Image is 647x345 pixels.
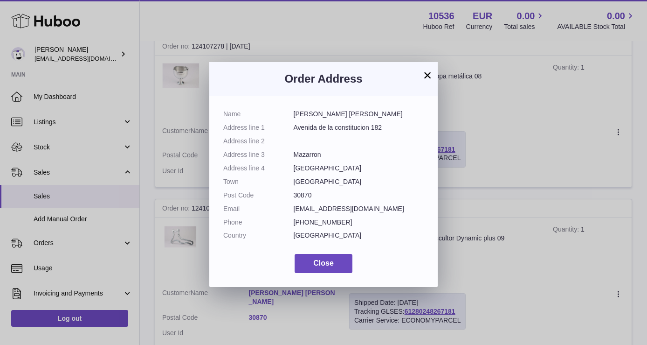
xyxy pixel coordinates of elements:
[223,191,294,200] dt: Post Code
[223,150,294,159] dt: Address line 3
[294,123,424,132] dd: Avenida de la constitucion 182
[223,164,294,173] dt: Address line 4
[223,110,294,119] dt: Name
[294,110,424,119] dd: [PERSON_NAME] [PERSON_NAME]
[294,177,424,186] dd: [GEOGRAPHIC_DATA]
[294,191,424,200] dd: 30870
[223,218,294,227] dt: Phone
[294,231,424,240] dd: [GEOGRAPHIC_DATA]
[313,259,334,267] span: Close
[422,70,433,81] button: ×
[294,164,424,173] dd: [GEOGRAPHIC_DATA]
[223,123,294,132] dt: Address line 1
[223,137,294,146] dt: Address line 2
[295,254,352,273] button: Close
[294,218,424,227] dd: [PHONE_NUMBER]
[294,150,424,159] dd: Mazarron
[294,204,424,213] dd: [EMAIL_ADDRESS][DOMAIN_NAME]
[223,231,294,240] dt: Country
[223,204,294,213] dt: Email
[223,177,294,186] dt: Town
[223,71,424,86] h3: Order Address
